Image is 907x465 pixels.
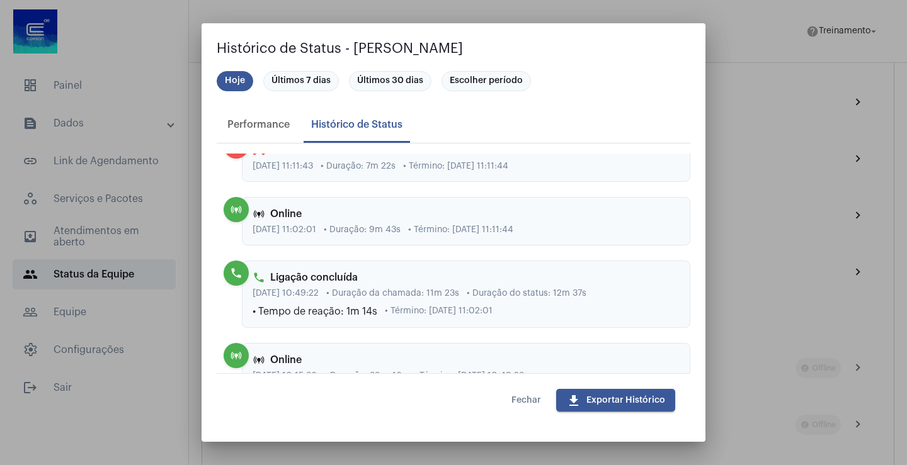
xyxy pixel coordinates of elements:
mat-icon: phone [230,267,242,279]
span: • Duração: 9m 43s [324,225,401,235]
mat-chip: Últimos 30 dias [349,71,431,91]
span: • Término: [DATE] 11:02:01 [385,306,493,316]
div: Performance [227,119,290,130]
mat-icon: online_prediction [230,349,242,362]
div: Online [253,354,680,366]
span: • Tempo de reação: 1m 14s [253,306,377,317]
span: [DATE] 10:49:22 [253,289,319,298]
button: Fechar [501,389,551,412]
span: • Término: [DATE] 11:11:44 [408,225,513,235]
button: Exportar Histórico [556,389,675,412]
mat-chip: Últimos 7 dias [263,71,339,91]
div: Histórico de Status [311,119,402,130]
mat-icon: phone [253,271,265,284]
mat-chip-list: Seleção de período [217,69,690,94]
span: Exportar Histórico [566,396,665,405]
span: • Duração: 33m 46s [324,371,406,381]
span: • Duração do status: 12m 37s [467,289,586,298]
span: • Término: [DATE] 11:11:44 [403,162,508,171]
span: • Duração: 7m 22s [321,162,396,171]
span: [DATE] 11:11:43 [253,162,313,171]
span: Fechar [511,396,541,405]
mat-icon: download [566,393,581,408]
mat-chip: Escolher período [442,71,531,91]
div: Ligação concluída [253,271,680,284]
span: [DATE] 10:15:36 [253,371,317,381]
mat-icon: online_prediction [230,203,242,216]
mat-icon: online_prediction [253,354,265,366]
mat-chip: Hoje [217,71,253,91]
div: Online [253,208,680,220]
span: • Término: [DATE] 10:49:23 [414,371,524,381]
mat-icon: online_prediction [253,208,265,220]
span: • Duração da chamada: 11m 23s [326,289,459,298]
h2: Histórico de Status - [PERSON_NAME] [217,38,690,59]
span: [DATE] 11:02:01 [253,225,316,235]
